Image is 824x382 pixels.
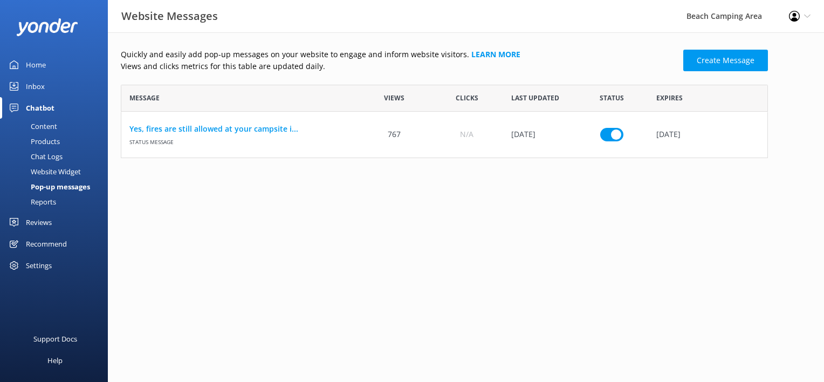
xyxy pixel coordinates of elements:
a: Products [6,134,108,149]
div: row [121,112,768,158]
div: Reviews [26,212,52,233]
div: Chat Logs [6,149,63,164]
a: Chat Logs [6,149,108,164]
span: Last updated [511,93,559,103]
div: Products [6,134,60,149]
div: Help [47,350,63,371]
div: [DATE] [648,112,767,158]
span: Status message [129,135,350,146]
span: Views [384,93,404,103]
div: 06 Oct 2025 [503,112,575,158]
a: Learn more [471,49,520,59]
div: Pop-up messages [6,179,90,194]
a: Yes, fires are still allowed at your campsite i... [129,123,350,135]
a: Content [6,119,108,134]
span: Status [600,93,624,103]
div: Support Docs [33,328,77,350]
a: Pop-up messages [6,179,108,194]
a: Create Message [683,50,768,71]
p: Views and clicks metrics for this table are updated daily. [121,60,677,72]
span: Clicks [456,93,478,103]
div: Reports [6,194,56,209]
h3: Website Messages [121,8,218,25]
a: Reports [6,194,108,209]
div: Inbox [26,76,45,97]
span: Message [129,93,160,103]
div: 767 [358,112,430,158]
div: grid [121,112,768,158]
img: yonder-white-logo.png [16,18,78,36]
span: Expires [656,93,683,103]
div: Home [26,54,46,76]
span: N/A [460,128,473,140]
a: Website Widget [6,164,108,179]
div: Content [6,119,57,134]
div: Recommend [26,233,67,255]
div: Chatbot [26,97,54,119]
div: Website Widget [6,164,81,179]
div: Settings [26,255,52,276]
p: Quickly and easily add pop-up messages on your website to engage and inform website visitors. [121,49,677,60]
